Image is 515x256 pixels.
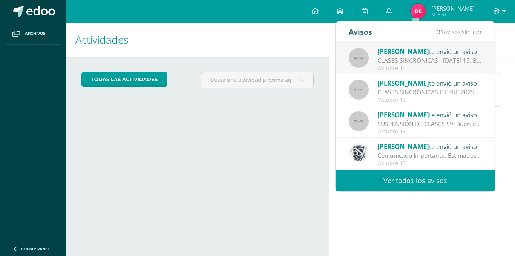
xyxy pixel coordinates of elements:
[411,4,426,19] img: d4f6e5c0bc45087b9b3a0da2d030ce7c.png
[377,78,482,88] div: te envió un aviso
[377,88,482,97] div: CLASES SINCRÓNICAS CIERRE 2025: Buenas noches estimado papitos de PP Es un gusto saludarles por e...
[431,5,475,12] span: [PERSON_NAME]
[377,97,482,103] div: Octubre 13
[377,110,429,119] span: [PERSON_NAME]
[377,160,482,167] div: Octubre 13
[349,111,369,131] img: 60x60
[349,143,369,163] img: 9b923b7a5257eca232f958b02ed92d0f.png
[349,21,372,42] div: Avisos
[377,129,482,135] div: Octubre 13
[349,48,369,68] img: 60x60
[437,28,444,36] span: 31
[431,11,475,18] span: Mi Perfil
[377,65,482,72] div: Octubre 14
[75,23,320,57] h1: Actividades
[377,47,429,56] span: [PERSON_NAME]
[377,46,482,56] div: te envió un aviso
[377,142,429,151] span: [PERSON_NAME]
[377,151,482,160] div: Comunicado Importante: Estimados padres de familia, revisar imagen adjunta.
[349,80,369,100] img: 60x60
[21,246,50,251] span: Cerrar panel
[377,141,482,151] div: te envió un aviso
[336,170,495,191] a: Ver todos los avisos
[377,120,482,128] div: SUSPENSIÓN DE CLASES S9: Buen día padres de familia de preprimaria. Les saludo por este medio des...
[81,72,167,87] a: todas las Actividades
[201,72,313,87] input: Busca una actividad próxima aquí...
[377,79,429,87] span: [PERSON_NAME]
[25,31,45,37] span: Archivos
[377,56,482,65] div: CLASES SINCRÓNICAS - MIÉRCOLES 15: Buenos días familia Preparatoria. Es un gusto saludarles por e...
[377,110,482,120] div: te envió un aviso
[437,28,482,36] span: avisos sin leer
[6,23,60,45] a: Archivos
